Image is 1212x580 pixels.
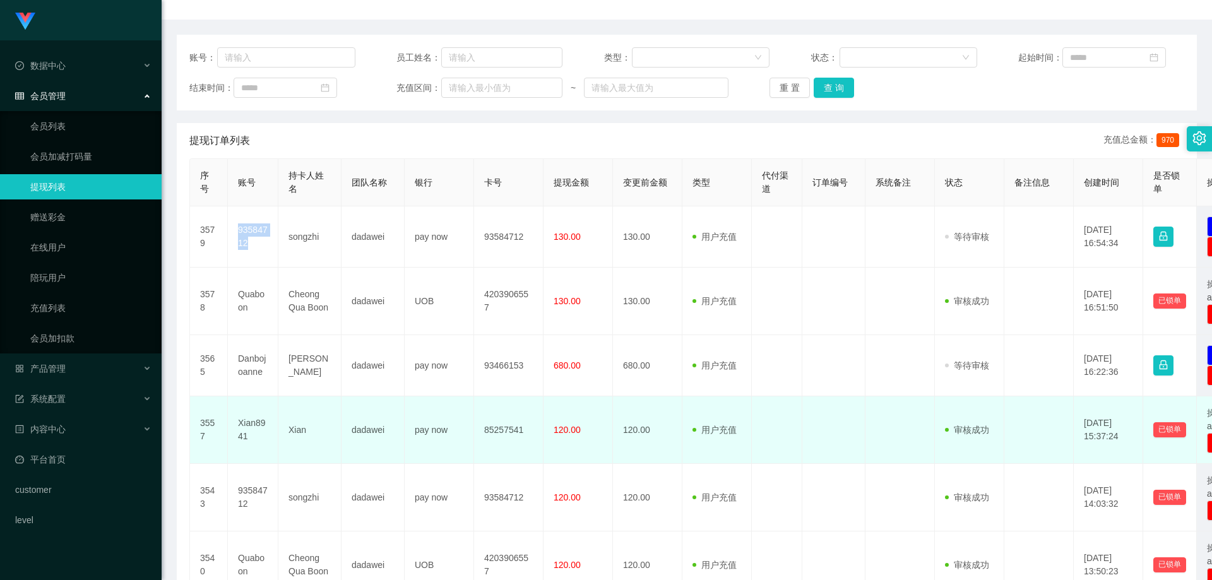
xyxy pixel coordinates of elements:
span: 970 [1156,133,1179,147]
button: 已锁单 [1153,293,1186,309]
span: 审核成功 [945,492,989,502]
td: 120.00 [613,464,682,531]
span: 130.00 [554,232,581,242]
td: 93584712 [474,464,544,531]
td: pay now [405,206,474,268]
td: 93584712 [228,464,278,531]
button: 查 询 [814,78,854,98]
td: 120.00 [613,396,682,464]
button: 重 置 [769,78,810,98]
i: 图标: down [754,54,762,62]
span: 产品管理 [15,364,66,374]
span: 银行 [415,177,432,187]
i: 图标: check-circle-o [15,61,24,70]
button: 已锁单 [1153,422,1186,437]
button: 图标: lock [1153,227,1173,247]
td: 85257541 [474,396,544,464]
div: 充值总金额： [1103,133,1184,148]
span: 变更前金额 [623,177,667,187]
span: 内容中心 [15,424,66,434]
td: Xian [278,396,342,464]
a: 会员加减打码量 [30,144,151,169]
td: 3557 [190,396,228,464]
td: dadawei [342,464,405,531]
a: 图标: dashboard平台首页 [15,447,151,472]
a: 提现列表 [30,174,151,199]
td: Xian8941 [228,396,278,464]
span: 状态 [945,177,963,187]
td: dadawei [342,396,405,464]
td: 93584712 [228,206,278,268]
td: songzhi [278,464,342,531]
td: dadawei [342,206,405,268]
span: 数据中心 [15,61,66,71]
span: 类型 [692,177,710,187]
td: 3579 [190,206,228,268]
span: 创建时间 [1084,177,1119,187]
span: 团队名称 [352,177,387,187]
td: [DATE] 16:51:50 [1074,268,1143,335]
td: UOB [405,268,474,335]
input: 请输入最大值为 [584,78,728,98]
td: dadawei [342,268,405,335]
a: 会员列表 [30,114,151,139]
td: 130.00 [613,268,682,335]
span: 是否锁单 [1153,170,1180,194]
td: [DATE] 15:37:24 [1074,396,1143,464]
a: 赠送彩金 [30,204,151,230]
span: 审核成功 [945,425,989,435]
span: 用户充值 [692,296,737,306]
span: 用户充值 [692,425,737,435]
span: 120.00 [554,425,581,435]
td: [PERSON_NAME] [278,335,342,396]
span: 状态： [811,51,840,64]
span: 用户充值 [692,560,737,570]
span: 卡号 [484,177,502,187]
td: 93584712 [474,206,544,268]
i: 图标: table [15,92,24,100]
td: 93466153 [474,335,544,396]
input: 请输入 [441,47,562,68]
span: 130.00 [554,296,581,306]
span: 系统备注 [876,177,911,187]
span: 起始时间： [1018,51,1062,64]
td: songzhi [278,206,342,268]
span: 类型： [604,51,633,64]
input: 请输入最小值为 [441,78,562,98]
span: 用户充值 [692,360,737,370]
span: 120.00 [554,492,581,502]
span: 用户充值 [692,492,737,502]
span: 用户充值 [692,232,737,242]
td: pay now [405,464,474,531]
i: 图标: down [962,54,970,62]
a: level [15,507,151,533]
td: [DATE] 16:54:34 [1074,206,1143,268]
td: 680.00 [613,335,682,396]
span: 代付渠道 [762,170,788,194]
span: 订单编号 [812,177,848,187]
span: 等待审核 [945,360,989,370]
td: dadawei [342,335,405,396]
i: 图标: appstore-o [15,364,24,373]
i: 图标: calendar [321,83,330,92]
td: 3565 [190,335,228,396]
td: Cheong Qua Boon [278,268,342,335]
i: 图标: calendar [1150,53,1158,62]
span: ~ [562,81,584,95]
span: 系统配置 [15,394,66,404]
td: 130.00 [613,206,682,268]
span: 持卡人姓名 [288,170,324,194]
span: 充值区间： [396,81,441,95]
td: Danbojoanne [228,335,278,396]
td: 4203906557 [474,268,544,335]
td: 3543 [190,464,228,531]
span: 120.00 [554,560,581,570]
button: 图标: lock [1153,355,1173,376]
span: 审核成功 [945,560,989,570]
i: 图标: profile [15,425,24,434]
button: 已锁单 [1153,557,1186,572]
a: 会员加扣款 [30,326,151,351]
td: [DATE] 14:03:32 [1074,464,1143,531]
span: 680.00 [554,360,581,370]
a: 充值列表 [30,295,151,321]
